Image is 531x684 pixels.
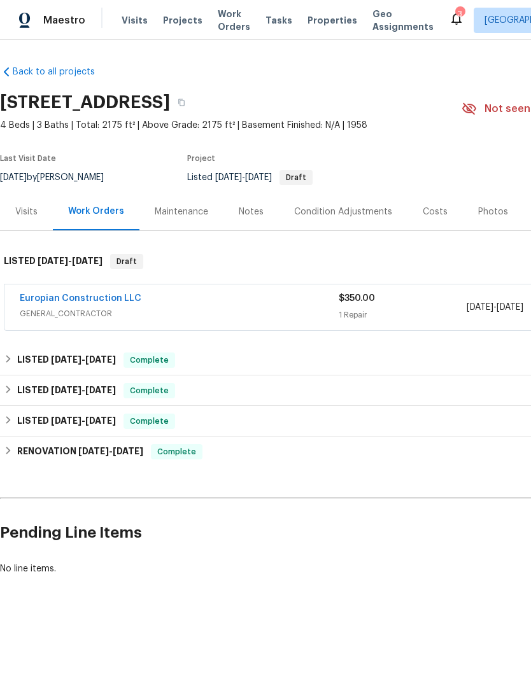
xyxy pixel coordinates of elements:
a: Europian Construction LLC [20,294,141,303]
span: Draft [111,255,142,268]
span: - [51,416,116,425]
h6: LISTED [4,254,103,269]
span: Geo Assignments [372,8,434,33]
span: [DATE] [85,416,116,425]
div: Work Orders [68,205,124,218]
div: Visits [15,206,38,218]
span: [DATE] [497,303,523,312]
div: 1 Repair [339,309,466,321]
span: [DATE] [113,447,143,456]
h6: RENOVATION [17,444,143,459]
div: Maintenance [155,206,208,218]
h6: LISTED [17,414,116,429]
span: [DATE] [38,256,68,265]
span: Draft [281,174,311,181]
span: Complete [152,445,201,458]
div: Photos [478,206,508,218]
span: Maestro [43,14,85,27]
span: - [215,173,272,182]
span: [DATE] [78,447,109,456]
span: [DATE] [51,416,81,425]
span: [DATE] [51,386,81,394]
span: Work Orders [218,8,250,33]
span: [DATE] [85,386,116,394]
h6: LISTED [17,352,116,368]
span: $350.00 [339,294,375,303]
span: Listed [187,173,313,182]
span: [DATE] [51,355,81,364]
span: Visits [122,14,148,27]
span: GENERAL_CONTRACTOR [20,307,339,320]
span: Complete [125,384,174,397]
div: 3 [455,8,464,20]
button: Copy Address [170,91,193,114]
span: [DATE] [215,173,242,182]
span: - [467,301,523,314]
span: [DATE] [245,173,272,182]
div: Notes [239,206,264,218]
span: Complete [125,354,174,366]
span: Tasks [265,16,292,25]
span: Complete [125,415,174,428]
span: [DATE] [467,303,493,312]
h6: LISTED [17,383,116,398]
div: Costs [423,206,448,218]
span: - [38,256,103,265]
span: Properties [308,14,357,27]
span: [DATE] [72,256,103,265]
div: Condition Adjustments [294,206,392,218]
span: - [78,447,143,456]
span: [DATE] [85,355,116,364]
span: Project [187,155,215,162]
span: Projects [163,14,202,27]
span: - [51,355,116,364]
span: - [51,386,116,394]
